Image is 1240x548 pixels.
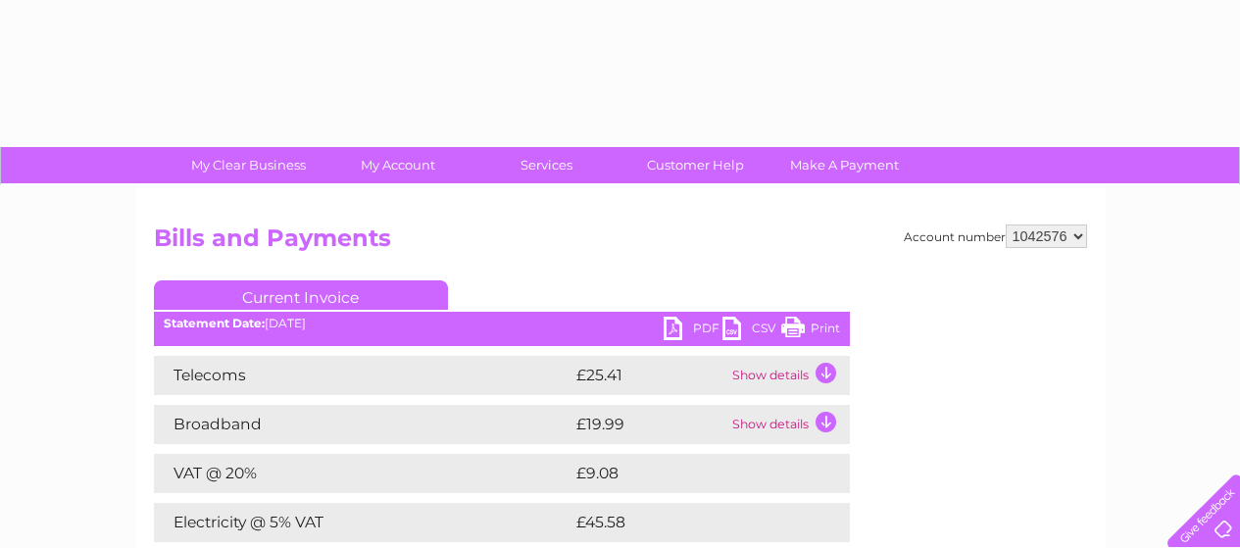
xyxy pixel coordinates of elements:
b: Statement Date: [164,316,265,330]
td: Show details [727,356,850,395]
td: Telecoms [154,356,571,395]
a: Make A Payment [764,147,925,183]
div: [DATE] [154,317,850,330]
td: Show details [727,405,850,444]
a: Customer Help [615,147,776,183]
td: VAT @ 20% [154,454,571,493]
td: Broadband [154,405,571,444]
a: Print [781,317,840,345]
a: PDF [664,317,722,345]
td: £25.41 [571,356,727,395]
h2: Bills and Payments [154,224,1087,262]
td: £45.58 [571,503,810,542]
a: My Clear Business [168,147,329,183]
div: Account number [904,224,1087,248]
td: £19.99 [571,405,727,444]
a: My Account [317,147,478,183]
td: Electricity @ 5% VAT [154,503,571,542]
a: Services [466,147,627,183]
td: £9.08 [571,454,806,493]
a: CSV [722,317,781,345]
a: Current Invoice [154,280,448,310]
